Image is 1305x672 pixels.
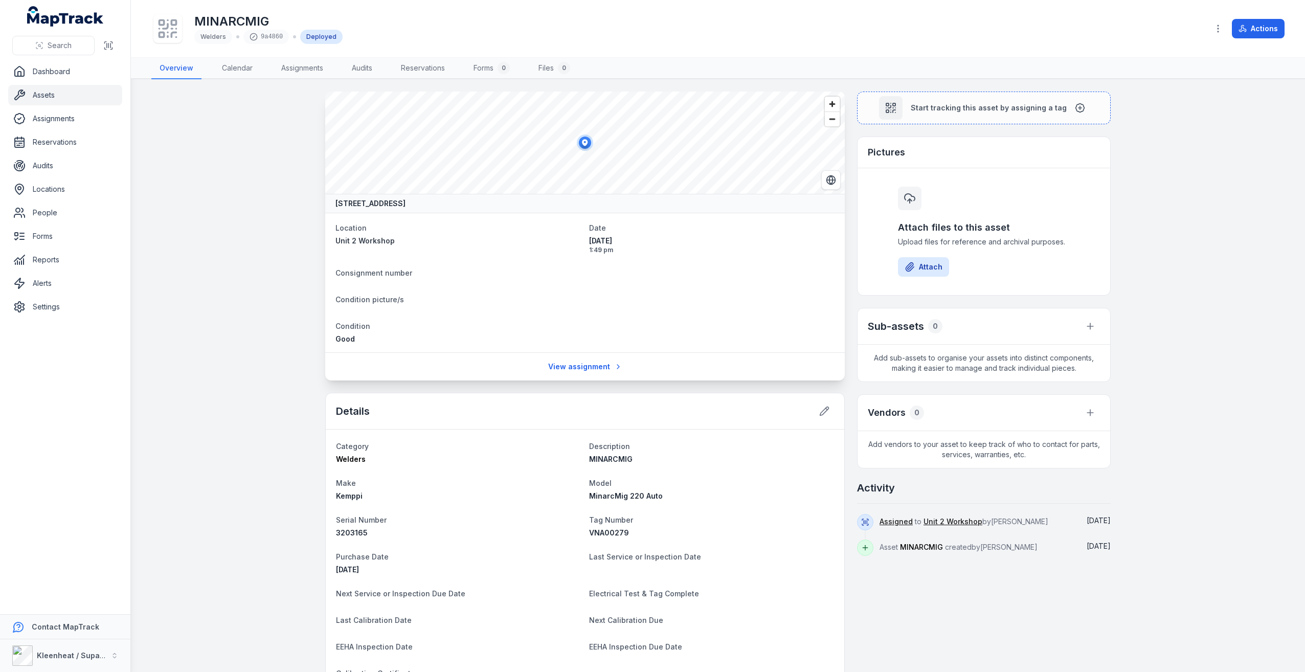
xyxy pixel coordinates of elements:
[858,345,1110,382] span: Add sub-assets to organise your assets into distinct components, making it easier to manage and t...
[868,406,906,420] h3: Vendors
[8,61,122,82] a: Dashboard
[37,651,113,660] strong: Kleenheat / Supagas
[589,589,699,598] span: Electrical Test & Tag Complete
[194,13,343,30] h1: MINARCMIG
[336,565,359,574] time: 12/09/2025, 12:00:00 am
[589,223,606,232] span: Date
[8,203,122,223] a: People
[214,58,261,79] a: Calendar
[1087,516,1111,525] span: [DATE]
[8,155,122,176] a: Audits
[898,237,1070,247] span: Upload files for reference and archival purposes.
[336,516,387,524] span: Serial Number
[336,491,363,500] span: Kemppi
[589,516,633,524] span: Tag Number
[1087,516,1111,525] time: 15/09/2025, 1:49:32 pm
[1087,542,1111,550] time: 15/09/2025, 1:48:41 pm
[336,642,413,651] span: EEHA Inspection Date
[589,479,612,487] span: Model
[335,295,404,304] span: Condition picture/s
[825,97,840,111] button: Zoom in
[335,334,355,343] span: Good
[911,103,1067,113] span: Start tracking this asset by assigning a tag
[825,111,840,126] button: Zoom out
[336,442,369,451] span: Category
[1232,19,1285,38] button: Actions
[589,442,630,451] span: Description
[200,33,226,40] span: Welders
[336,552,389,561] span: Purchase Date
[27,6,104,27] a: MapTrack
[151,58,201,79] a: Overview
[821,170,841,190] button: Switch to Satellite View
[558,62,570,74] div: 0
[48,40,72,51] span: Search
[498,62,510,74] div: 0
[928,319,942,333] div: 0
[335,322,370,330] span: Condition
[857,92,1111,124] button: Start tracking this asset by assigning a tag
[336,528,368,537] span: 3203165
[858,431,1110,468] span: Add vendors to your asset to keep track of who to contact for parts, services, warranties, etc.
[8,250,122,270] a: Reports
[465,58,518,79] a: Forms0
[589,552,701,561] span: Last Service or Inspection Date
[1087,542,1111,550] span: [DATE]
[530,58,578,79] a: Files0
[336,565,359,574] span: [DATE]
[900,543,943,551] span: MINARCMIG
[924,517,982,527] a: Unit 2 Workshop
[344,58,380,79] a: Audits
[868,319,924,333] h2: Sub-assets
[32,622,99,631] strong: Contact MapTrack
[336,589,465,598] span: Next Service or Inspection Due Date
[335,268,412,277] span: Consignment number
[880,517,913,527] a: Assigned
[589,455,633,463] span: MINARCMIG
[589,616,663,624] span: Next Calibration Due
[335,198,406,209] strong: [STREET_ADDRESS]
[336,479,356,487] span: Make
[898,257,949,277] button: Attach
[8,85,122,105] a: Assets
[8,132,122,152] a: Reservations
[880,543,1038,551] span: Asset created by [PERSON_NAME]
[898,220,1070,235] h3: Attach files to this asset
[8,179,122,199] a: Locations
[589,528,629,537] span: VNA00279
[335,236,395,245] span: Unit 2 Workshop
[8,108,122,129] a: Assignments
[589,491,663,500] span: MinarcMig 220 Auto
[589,236,835,254] time: 15/09/2025, 1:49:32 pm
[8,273,122,294] a: Alerts
[12,36,95,55] button: Search
[336,455,366,463] span: Welders
[589,642,682,651] span: EEHA Inspection Due Date
[335,236,581,246] a: Unit 2 Workshop
[393,58,453,79] a: Reservations
[336,404,370,418] h2: Details
[335,223,367,232] span: Location
[325,92,845,194] canvas: Map
[868,145,905,160] h3: Pictures
[8,297,122,317] a: Settings
[8,226,122,247] a: Forms
[857,481,895,495] h2: Activity
[589,236,835,246] span: [DATE]
[243,30,289,44] div: 9a4860
[589,246,835,254] span: 1:49 pm
[300,30,343,44] div: Deployed
[910,406,924,420] div: 0
[542,357,629,376] a: View assignment
[336,616,412,624] span: Last Calibration Date
[273,58,331,79] a: Assignments
[880,517,1048,526] span: to by [PERSON_NAME]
